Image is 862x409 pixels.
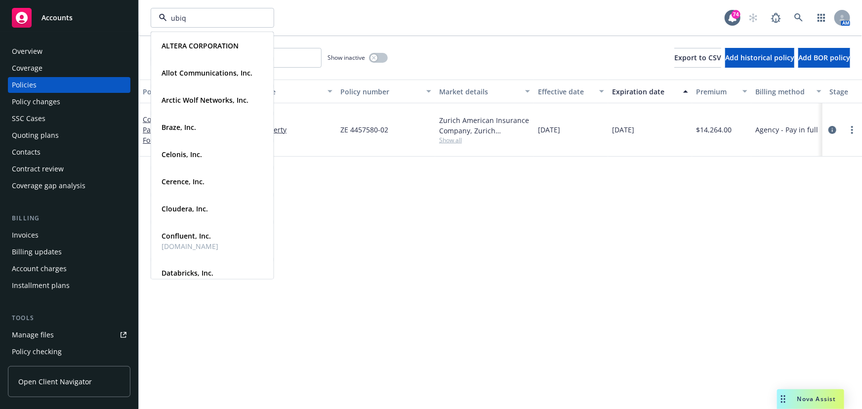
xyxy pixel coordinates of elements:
strong: Databricks, Inc. [162,269,213,278]
span: Agency - Pay in full [755,124,818,135]
a: 4 more [217,135,332,145]
button: Policy number [336,80,435,103]
button: Add historical policy [725,48,794,68]
div: Account charges [12,261,67,277]
a: Overview [8,43,130,59]
strong: Arctic Wolf Networks, Inc. [162,95,248,105]
button: Nova Assist [777,389,844,409]
div: Contacts [12,144,41,160]
div: Invoices [12,227,39,243]
button: Lines of coverage [213,80,336,103]
div: Policy details [143,86,198,97]
a: Contract review [8,161,130,177]
strong: Braze, Inc. [162,123,196,132]
button: Billing method [751,80,825,103]
a: Coverage gap analysis [8,178,130,194]
a: Commercial Property [217,124,332,135]
span: ZE 4457580-02 [340,124,388,135]
button: Market details [435,80,534,103]
div: Expiration date [612,86,677,97]
a: Report a Bug [766,8,786,28]
a: Manage files [8,327,130,343]
span: [DATE] [538,124,560,135]
span: [DOMAIN_NAME] [162,241,218,251]
span: Accounts [41,14,73,22]
div: Drag to move [777,389,789,409]
div: Effective date [538,86,593,97]
button: Expiration date [608,80,692,103]
div: Billing method [755,86,811,97]
div: Contract review [12,161,64,177]
a: circleInformation [826,124,838,136]
strong: Cloudera, Inc. [162,204,208,213]
span: Add historical policy [725,53,794,62]
input: Filter by keyword [167,13,254,23]
div: Installment plans [12,278,70,293]
div: Policy number [340,86,420,97]
a: Account charges [8,261,130,277]
div: Coverage [12,60,42,76]
div: Billing updates [12,244,62,260]
a: Contacts [8,144,130,160]
strong: ALTERA CORPORATION [162,41,239,50]
a: Switch app [812,8,831,28]
a: Invoices [8,227,130,243]
span: $14,264.00 [696,124,732,135]
div: Overview [12,43,42,59]
div: Policy checking [12,344,62,360]
a: Coverage [8,60,130,76]
button: Effective date [534,80,608,103]
div: Policy changes [12,94,60,110]
div: Quoting plans [12,127,59,143]
div: 74 [732,10,740,19]
a: Installment plans [8,278,130,293]
a: Crime [217,114,332,124]
a: Policies [8,77,130,93]
div: Market details [439,86,519,97]
strong: Celonis, Inc. [162,150,202,159]
span: Export to CSV [674,53,721,62]
a: Commercial Package [143,115,193,145]
div: Premium [696,86,737,97]
a: Policy changes [8,94,130,110]
div: SSC Cases [12,111,45,126]
a: Quoting plans [8,127,130,143]
a: Policy checking [8,344,130,360]
div: Stage [829,86,860,97]
span: Add BOR policy [798,53,850,62]
a: SSC Cases [8,111,130,126]
div: Tools [8,313,130,323]
div: Coverage gap analysis [12,178,85,194]
strong: Confluent, Inc. [162,231,211,241]
a: Start snowing [743,8,763,28]
a: Accounts [8,4,130,32]
div: Billing [8,213,130,223]
span: Show inactive [328,53,365,62]
span: [DATE] [612,124,634,135]
strong: Cerence, Inc. [162,177,205,186]
button: Premium [692,80,751,103]
span: Show all [439,136,530,144]
button: Add BOR policy [798,48,850,68]
a: Search [789,8,809,28]
span: Open Client Navigator [18,376,92,387]
strong: Allot Communications, Inc. [162,68,252,78]
div: Policies [12,77,37,93]
button: Policy details [139,80,213,103]
div: Zurich American Insurance Company, Zurich Insurance Group [439,115,530,136]
div: Manage files [12,327,54,343]
a: Billing updates [8,244,130,260]
button: Export to CSV [674,48,721,68]
span: Nova Assist [797,395,836,403]
a: more [846,124,858,136]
